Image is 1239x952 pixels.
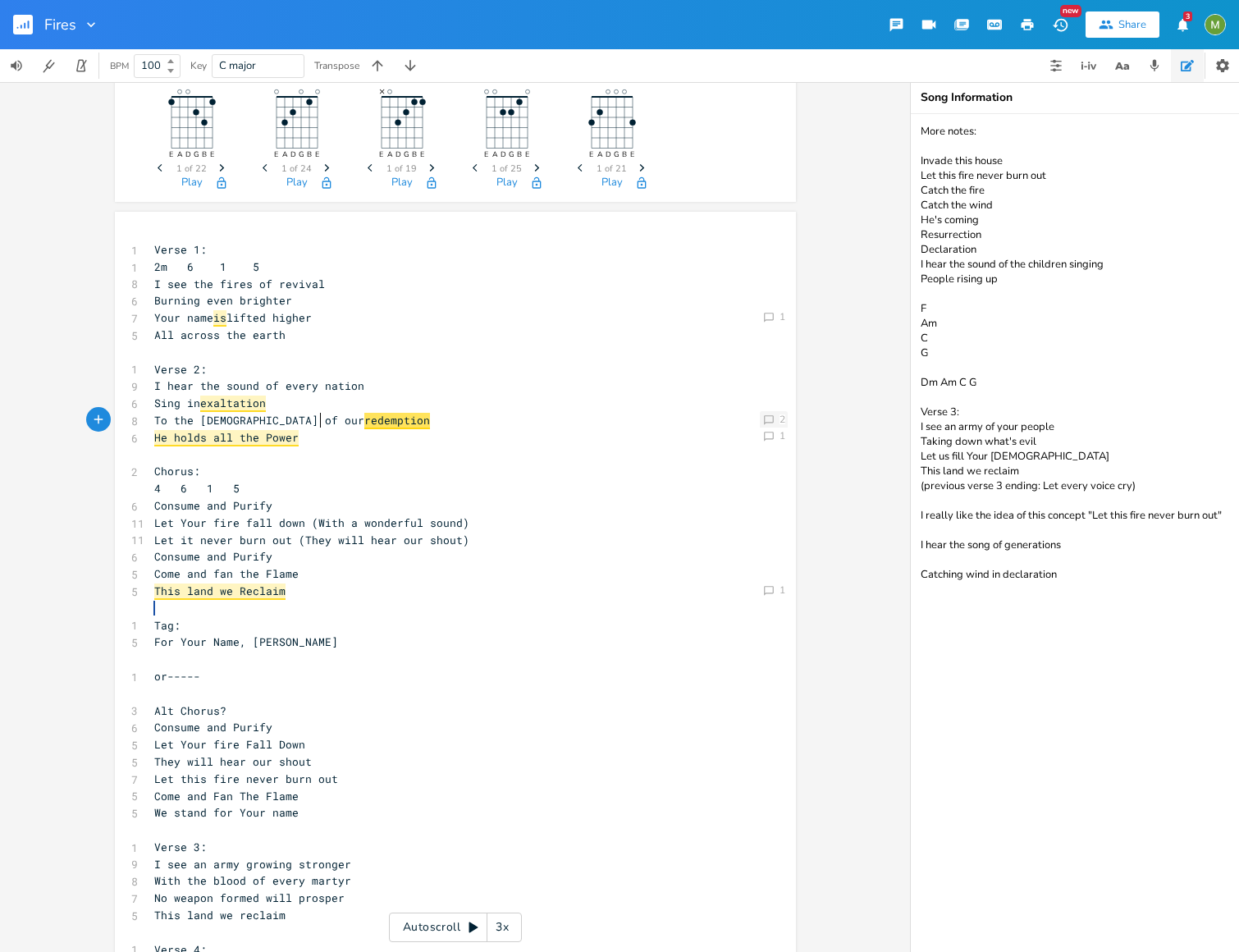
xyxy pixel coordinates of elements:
button: Play [601,176,623,190]
span: No weapon formed will prosper [154,890,345,905]
div: Transpose [314,61,359,71]
span: 1 of 24 [281,164,312,173]
text: E [483,149,487,159]
text: G [613,149,619,159]
span: 1 of 22 [176,164,207,173]
div: BPM [110,62,129,71]
textarea: More notes: Invade this house Let this fire never burn out Catch the fire Catch the wind He's com... [911,114,1239,952]
text: A [491,149,497,159]
text: G [403,149,409,159]
text: E [168,149,172,159]
span: To the [DEMOGRAPHIC_DATA] of our [154,413,430,428]
span: 4 6 1 5 [154,481,240,496]
text: D [605,149,610,159]
span: He holds all the Power [154,430,299,446]
button: Play [496,176,518,190]
div: Song Information [921,92,1229,103]
text: B [201,149,206,159]
div: 3x [487,913,517,942]
span: For Your Name, [PERSON_NAME] [154,634,338,649]
span: Sing in [154,396,266,410]
text: G [298,149,304,159]
text: A [386,149,392,159]
span: 1 of 19 [386,164,417,173]
span: Alt Chorus? [154,703,226,718]
text: D [185,149,190,159]
text: E [588,149,592,159]
span: We stand for Your name [154,805,299,820]
button: New [1044,10,1077,39]
span: Verse 1: [154,242,207,257]
text: D [500,149,505,159]
button: Play [286,176,308,190]
button: Play [391,176,413,190]
div: 2 [780,414,785,424]
text: B [411,149,416,159]
button: 3 [1166,10,1199,39]
text: E [524,149,528,159]
span: Let it never burn out (They will hear our shout) [154,533,469,547]
text: A [597,149,602,159]
div: Key [190,61,207,71]
text: E [273,149,277,159]
text: × [379,85,385,98]
div: 1 [780,431,785,441]
span: is [213,310,226,327]
text: A [176,149,182,159]
span: Let Your fire fall down (With a wonderful sound) [154,515,469,530]
span: Verse 3: [154,840,207,854]
text: G [193,149,199,159]
div: 1 [780,312,785,322]
div: New [1060,5,1081,17]
span: redemption [364,413,430,429]
span: Your name lifted higher [154,310,312,325]
div: 1 [780,585,785,595]
span: I hear the sound of every nation [154,378,364,393]
span: 1 of 25 [491,164,522,173]
span: They will hear our shout [154,754,312,769]
span: Consume and Purify [154,549,272,564]
span: exaltation [200,396,266,412]
button: Play [181,176,203,190]
span: Chorus: [154,464,200,478]
button: Share [1086,11,1159,38]
text: A [281,149,287,159]
span: 1 of 21 [597,164,627,173]
text: E [629,149,633,159]
span: Tag: [154,618,181,633]
text: E [419,149,423,159]
span: I see the fires of revival [154,277,325,291]
text: B [306,149,311,159]
span: With the blood of every martyr [154,873,351,888]
text: B [621,149,626,159]
text: D [395,149,400,159]
span: Let this fire never burn out [154,771,338,786]
span: Come and fan the Flame [154,566,299,581]
img: Mik Sivak [1205,14,1226,35]
text: E [209,149,213,159]
div: Autoscroll [389,913,522,942]
span: This land we Reclaim [154,584,286,600]
span: I see an army growing stronger [154,857,351,872]
span: Let Your fire Fall Down [154,737,305,752]
span: This land we reclaim [154,908,286,922]
span: Consume and Purify [154,720,272,735]
text: E [378,149,382,159]
text: D [290,149,295,159]
span: Fires [44,17,76,32]
span: or----- [154,669,200,684]
div: 3 [1183,11,1192,21]
text: B [516,149,521,159]
span: Consume and Purify [154,498,272,513]
span: 2m 6 1 5 [154,259,259,274]
text: E [314,149,318,159]
div: Share [1118,17,1146,32]
span: All across the earth [154,327,286,342]
span: Come and Fan The Flame [154,789,299,803]
span: C major [219,58,256,73]
span: Verse 2: [154,362,207,377]
span: Burning even brighter [154,293,292,308]
text: G [508,149,514,159]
